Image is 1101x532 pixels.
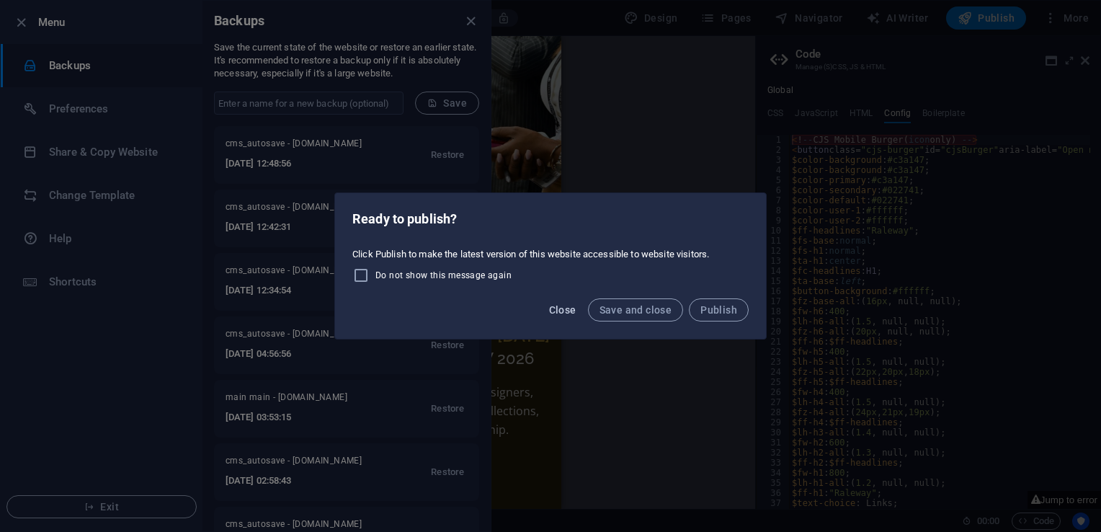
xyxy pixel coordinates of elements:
[543,298,582,322] button: Close
[335,242,766,290] div: Click Publish to make the latest version of this website accessible to website visitors.
[352,210,749,228] h2: Ready to publish?
[689,298,749,322] button: Publish
[375,270,512,281] span: Do not show this message again
[700,304,737,316] span: Publish
[588,298,684,322] button: Save and close
[599,304,672,316] span: Save and close
[549,304,576,316] span: Close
